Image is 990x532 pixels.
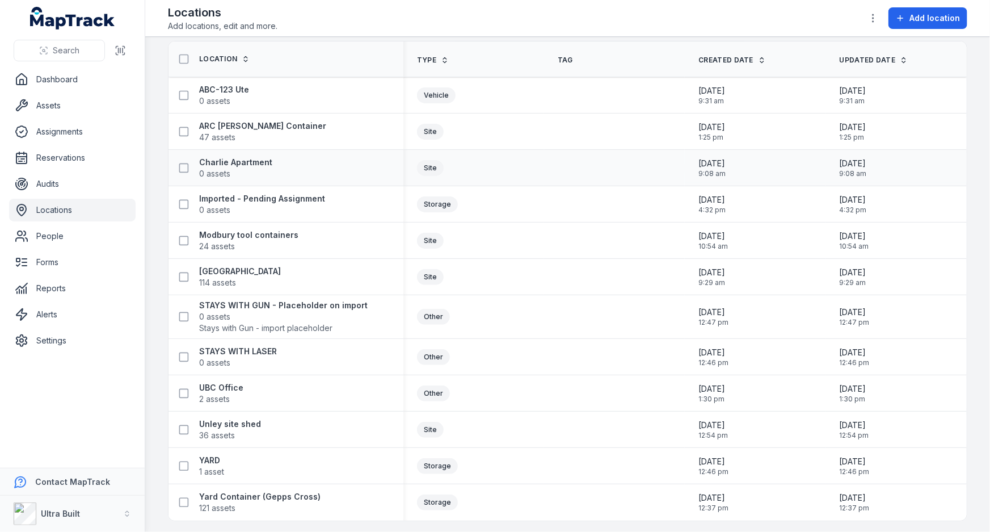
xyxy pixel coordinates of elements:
[698,456,728,467] span: [DATE]
[199,346,277,357] strong: STAYS WITH LASER
[840,467,870,476] span: 12:46 pm
[698,97,725,106] span: 9:31 am
[888,7,967,29] button: Add location
[698,85,725,97] span: [DATE]
[840,267,866,287] time: 07/05/2025, 9:29:58 am
[199,84,249,107] a: ABC-123 Ute0 assets
[698,420,728,440] time: 07/07/2025, 12:54:12 pm
[698,383,725,395] span: [DATE]
[840,395,866,404] span: 1:30 pm
[199,502,235,514] span: 121 assets
[698,467,728,476] span: 12:46 pm
[698,194,726,206] span: [DATE]
[417,458,458,474] div: Storage
[199,491,321,502] strong: Yard Container (Gepps Cross)
[417,233,444,249] div: Site
[199,84,249,95] strong: ABC-123 Ute
[417,422,444,438] div: Site
[840,169,867,178] span: 9:08 am
[199,393,230,405] span: 2 assets
[199,229,298,252] a: Modbury tool containers24 assets
[199,418,261,441] a: Unley site shed36 assets
[199,455,224,466] strong: YARD
[840,267,866,278] span: [DATE]
[840,231,869,242] span: [DATE]
[199,357,230,368] span: 0 assets
[698,383,725,404] time: 27/05/2025, 1:30:55 pm
[9,303,136,326] a: Alerts
[199,491,321,514] a: Yard Container (Gepps Cross)121 assets
[14,40,105,61] button: Search
[840,492,870,504] span: [DATE]
[698,278,725,287] span: 9:29 am
[199,382,243,405] a: UBC Office2 assets
[840,347,870,358] span: [DATE]
[698,318,728,327] span: 12:47 pm
[199,300,368,334] a: STAYS WITH GUN - Placeholder on import0 assetsStays with Gun - import placeholder
[698,267,725,287] time: 07/05/2025, 9:29:58 am
[199,55,250,64] a: Location
[698,231,728,251] time: 08/07/2025, 10:54:01 am
[417,349,450,365] div: Other
[840,194,867,206] span: [DATE]
[168,5,277,20] h2: Locations
[199,322,332,334] span: Stays with Gun - import placeholder
[417,160,444,176] div: Site
[199,300,368,311] strong: STAYS WITH GUN - Placeholder on import
[840,56,908,65] a: Updated Date
[698,242,728,251] span: 10:54 am
[417,87,456,103] div: Vehicle
[199,157,272,179] a: Charlie Apartment0 assets
[199,193,325,204] strong: Imported - Pending Assignment
[9,251,136,274] a: Forms
[199,157,272,168] strong: Charlie Apartment
[199,120,326,132] strong: ARC [PERSON_NAME] Container
[168,20,277,32] span: Add locations, edit and more.
[840,383,866,395] span: [DATE]
[698,169,726,178] span: 9:08 am
[840,358,870,367] span: 12:46 pm
[698,122,725,142] time: 27/05/2025, 1:25:45 pm
[417,56,449,65] a: Type
[698,122,725,133] span: [DATE]
[840,307,870,318] span: [DATE]
[840,158,867,169] span: [DATE]
[199,95,230,107] span: 0 assets
[840,318,870,327] span: 12:47 pm
[417,269,444,285] div: Site
[53,45,79,56] span: Search
[698,307,728,318] span: [DATE]
[199,168,230,179] span: 0 assets
[840,56,896,65] span: Updated Date
[840,278,866,287] span: 9:29 am
[558,56,573,65] span: Tag
[199,266,281,288] a: [GEOGRAPHIC_DATA]114 assets
[698,358,728,367] span: 12:46 pm
[199,55,237,64] span: Location
[698,194,726,215] time: 08/04/2025, 4:32:34 pm
[840,456,870,467] span: [DATE]
[199,430,235,441] span: 36 assets
[698,347,728,367] time: 08/04/2025, 12:46:29 pm
[199,418,261,430] strong: Unley site shed
[698,133,725,142] span: 1:25 pm
[199,466,224,477] span: 1 asset
[698,231,728,242] span: [DATE]
[417,124,444,140] div: Site
[199,241,235,252] span: 24 assets
[199,382,243,393] strong: UBC Office
[698,347,728,358] span: [DATE]
[698,431,728,440] span: 12:54 pm
[417,309,450,325] div: Other
[698,456,728,476] time: 08/04/2025, 12:46:00 pm
[840,231,869,251] time: 08/07/2025, 10:54:01 am
[840,492,870,513] time: 30/06/2025, 12:37:57 pm
[698,158,726,178] time: 23/07/2025, 9:08:50 am
[840,456,870,476] time: 08/04/2025, 12:46:00 pm
[840,194,867,215] time: 08/04/2025, 4:32:34 pm
[698,158,726,169] span: [DATE]
[9,146,136,169] a: Reservations
[698,395,725,404] span: 1:30 pm
[199,311,230,322] span: 0 assets
[41,509,80,518] strong: Ultra Built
